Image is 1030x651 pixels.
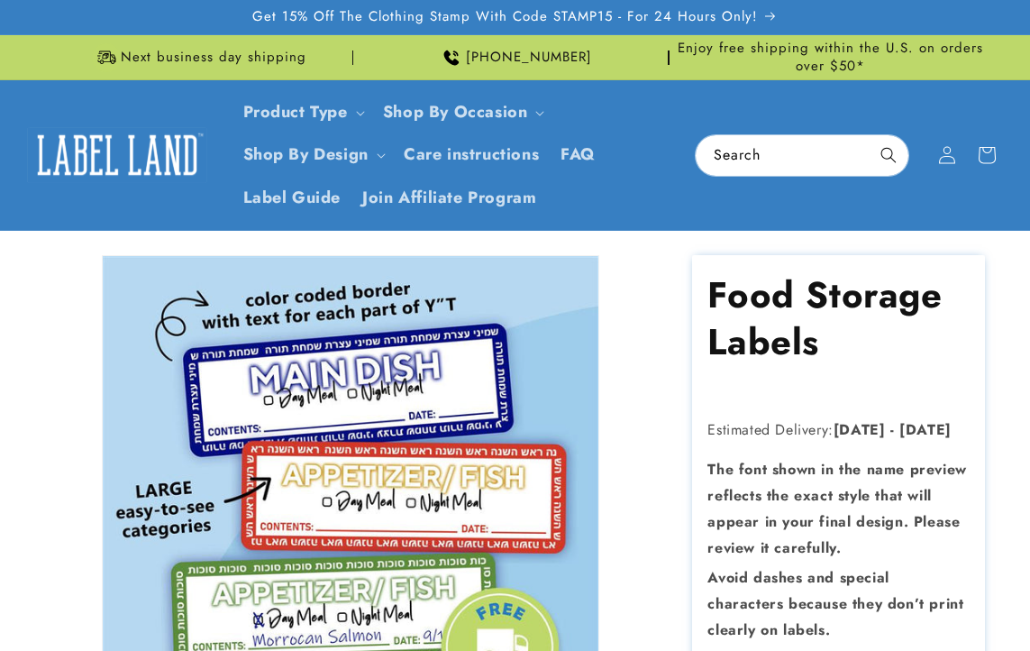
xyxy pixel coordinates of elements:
[707,459,966,557] strong: The font shown in the name preview reflects the exact style that will appear in your final design...
[869,135,908,175] button: Search
[232,91,372,133] summary: Product Type
[383,102,528,123] span: Shop By Occasion
[243,188,342,208] span: Label Guide
[351,177,547,219] a: Join Affiliate Program
[362,188,536,208] span: Join Affiliate Program
[243,100,348,124] a: Product Type
[393,133,550,176] a: Care instructions
[561,144,596,165] span: FAQ
[121,49,306,67] span: Next business day shipping
[677,40,985,75] span: Enjoy free shipping within the U.S. on orders over $50*
[466,49,592,67] span: [PHONE_NUMBER]
[834,419,886,440] strong: [DATE]
[21,120,214,189] a: Label Land
[707,271,969,365] h1: Food Storage Labels
[890,419,895,440] strong: -
[360,35,669,79] div: Announcement
[899,419,952,440] strong: [DATE]
[45,35,353,79] div: Announcement
[652,566,1012,633] iframe: Gorgias Floating Chat
[372,91,552,133] summary: Shop By Occasion
[243,142,369,166] a: Shop By Design
[252,8,758,26] span: Get 15% Off The Clothing Stamp With Code STAMP15 - For 24 Hours Only!
[232,133,393,176] summary: Shop By Design
[707,567,963,640] strong: Avoid dashes and special characters because they don’t print clearly on labels.
[232,177,352,219] a: Label Guide
[404,144,539,165] span: Care instructions
[27,127,207,183] img: Label Land
[677,35,985,79] div: Announcement
[707,417,969,444] p: Estimated Delivery:
[550,133,606,176] a: FAQ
